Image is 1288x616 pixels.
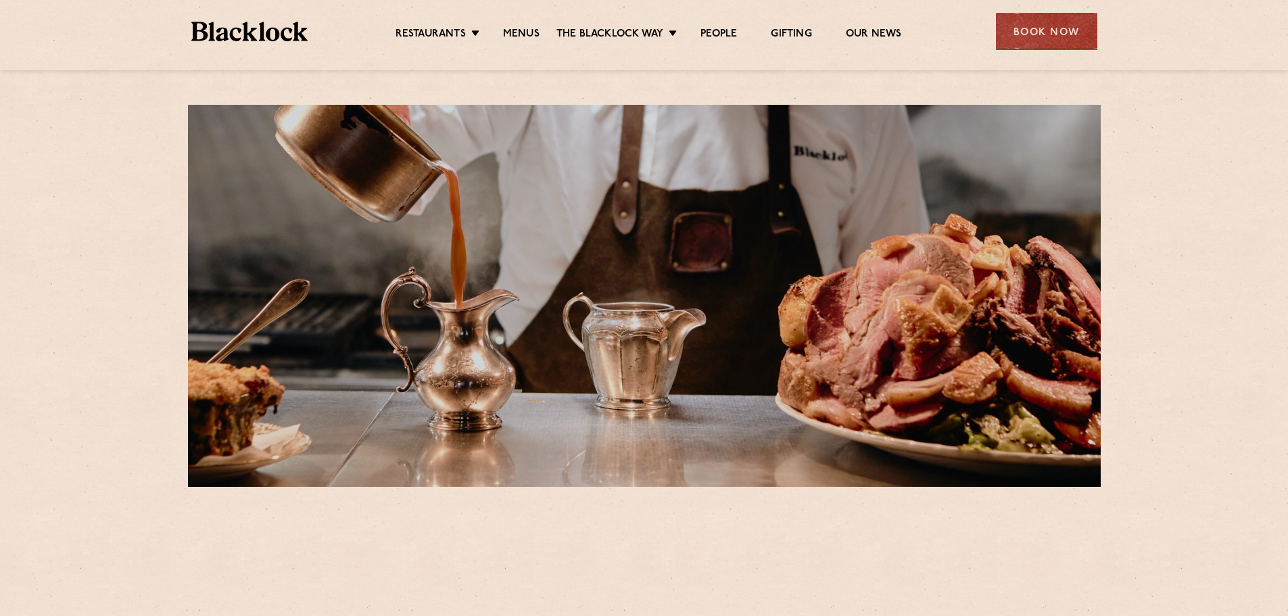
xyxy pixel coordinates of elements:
a: Restaurants [396,28,466,43]
div: Book Now [996,13,1097,50]
a: Gifting [771,28,811,43]
a: Our News [846,28,902,43]
a: People [700,28,737,43]
img: BL_Textured_Logo-footer-cropped.svg [191,22,308,41]
a: The Blacklock Way [556,28,663,43]
a: Menus [503,28,540,43]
